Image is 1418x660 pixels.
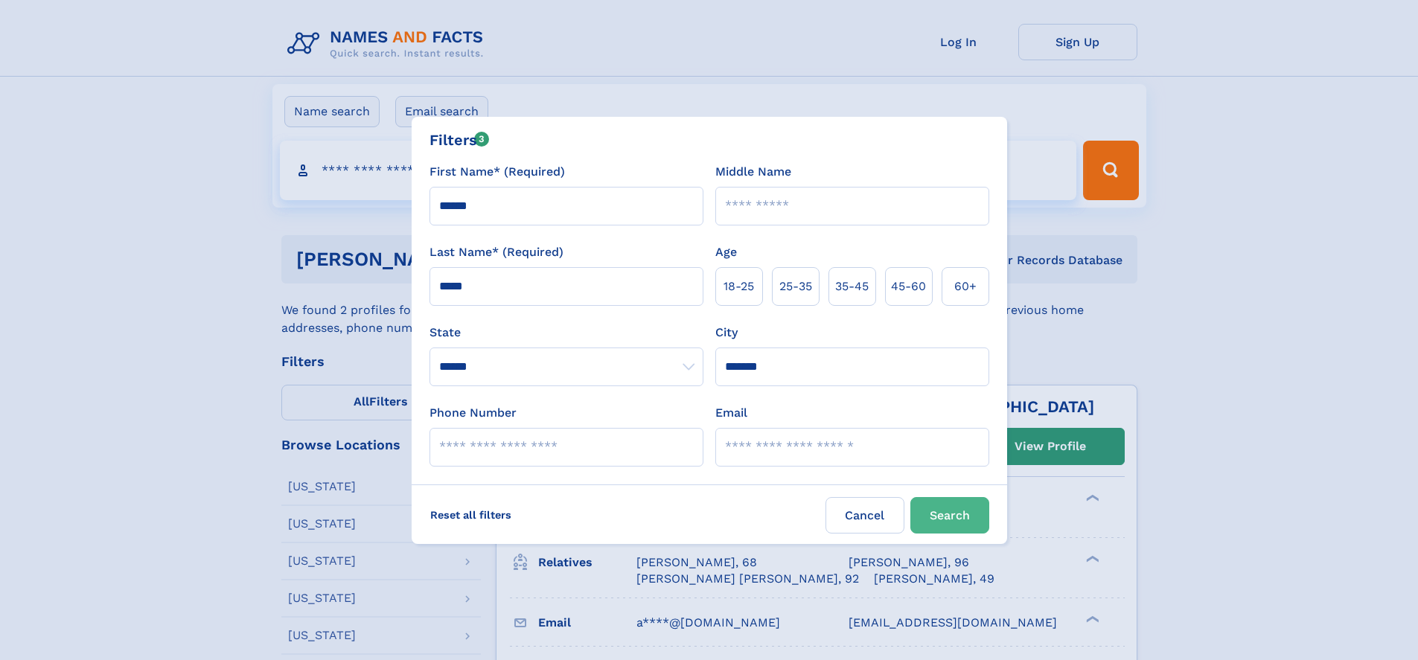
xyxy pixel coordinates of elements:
[429,404,517,422] label: Phone Number
[421,497,521,533] label: Reset all filters
[835,278,869,295] span: 35‑45
[724,278,754,295] span: 18‑25
[429,129,490,151] div: Filters
[715,404,747,422] label: Email
[715,243,737,261] label: Age
[954,278,977,295] span: 60+
[429,243,563,261] label: Last Name* (Required)
[910,497,989,534] button: Search
[429,324,703,342] label: State
[715,163,791,181] label: Middle Name
[825,497,904,534] label: Cancel
[779,278,812,295] span: 25‑35
[891,278,926,295] span: 45‑60
[429,163,565,181] label: First Name* (Required)
[715,324,738,342] label: City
